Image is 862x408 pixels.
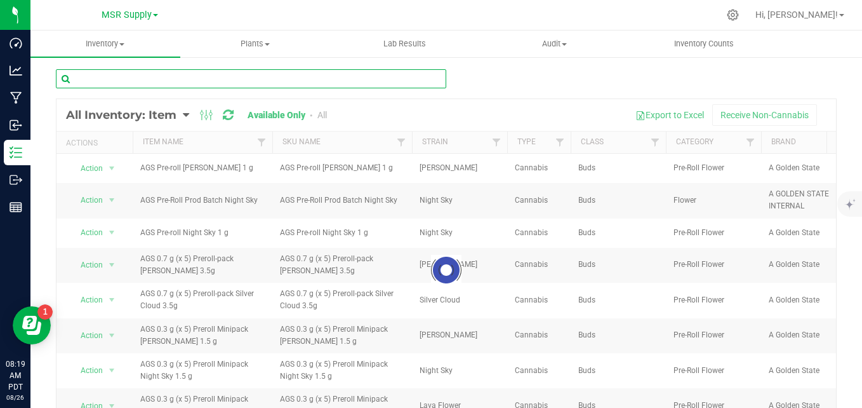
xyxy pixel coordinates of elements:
[725,9,741,21] div: Manage settings
[480,38,628,50] span: Audit
[755,10,838,20] span: Hi, [PERSON_NAME]!
[366,38,443,50] span: Lab Results
[181,38,329,50] span: Plants
[330,31,480,57] a: Lab Results
[10,92,22,104] inline-svg: Manufacturing
[6,358,25,393] p: 08:19 AM PDT
[629,31,779,57] a: Inventory Counts
[479,31,629,57] a: Audit
[30,31,180,57] a: Inventory
[102,10,152,20] span: MSR Supply
[657,38,751,50] span: Inventory Counts
[10,201,22,214] inline-svg: Reports
[10,64,22,77] inline-svg: Analytics
[37,304,53,320] iframe: Resource center unread badge
[10,37,22,50] inline-svg: Dashboard
[13,306,51,344] iframe: Resource center
[10,173,22,186] inline-svg: Outbound
[180,31,330,57] a: Plants
[10,146,22,159] inline-svg: Inventory
[56,69,446,88] input: Search Item Name, Retail Display Name, SKU, Part Number...
[6,393,25,402] p: 08/26
[10,119,22,132] inline-svg: Inbound
[30,38,180,50] span: Inventory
